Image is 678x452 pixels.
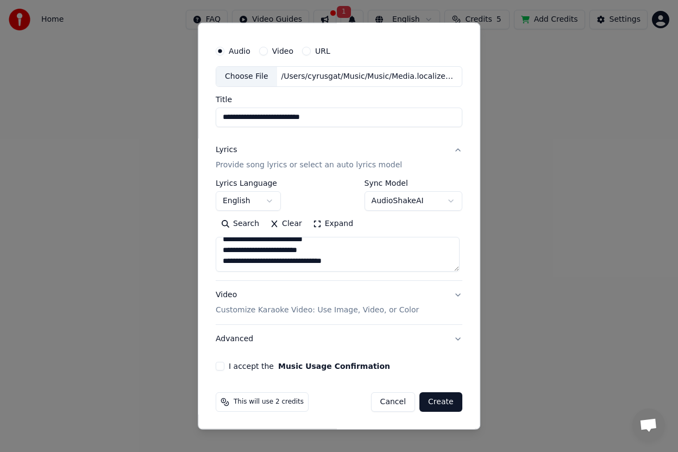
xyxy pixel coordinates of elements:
span: This will use 2 credits [234,398,304,406]
button: Search [216,215,265,233]
label: Video [272,47,293,55]
label: URL [315,47,330,55]
button: LyricsProvide song lyrics or select an auto lyrics model [216,136,462,179]
button: Advanced [216,325,462,353]
button: Create [419,392,462,412]
label: Audio [229,47,250,55]
div: Lyrics [216,145,237,155]
button: Expand [307,215,359,233]
div: /Users/cyrusgat/Music/Music/Media.localized/Music/[DEMOGRAPHIC_DATA] Navy Band, Disney/A Patrioti... [277,71,462,82]
label: I accept the [229,362,390,370]
button: I accept the [278,362,390,370]
div: LyricsProvide song lyrics or select an auto lyrics model [216,179,462,280]
button: Clear [265,215,307,233]
label: Lyrics Language [216,179,281,187]
p: Provide song lyrics or select an auto lyrics model [216,160,402,171]
p: Customize Karaoke Video: Use Image, Video, or Color [216,305,419,316]
div: Choose File [216,67,277,86]
label: Title [216,96,462,103]
button: VideoCustomize Karaoke Video: Use Image, Video, or Color [216,281,462,324]
button: Cancel [371,392,415,412]
label: Sync Model [365,179,462,187]
div: Video [216,290,419,316]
